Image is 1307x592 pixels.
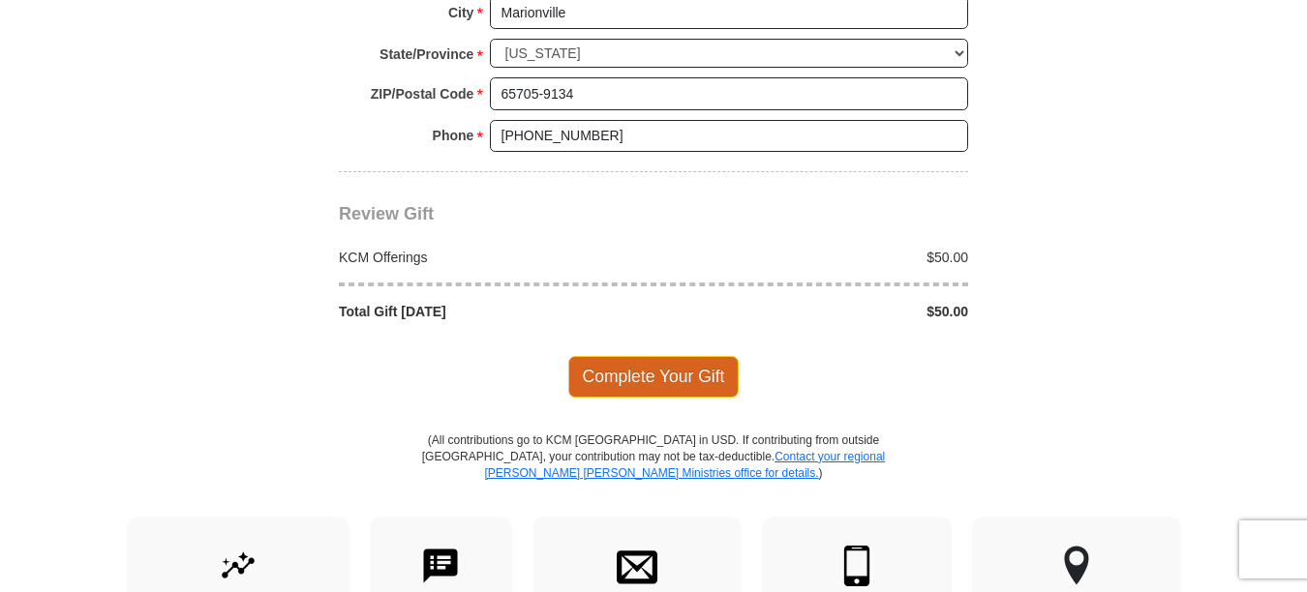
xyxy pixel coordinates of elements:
[421,432,886,517] p: (All contributions go to KCM [GEOGRAPHIC_DATA] in USD. If contributing from outside [GEOGRAPHIC_D...
[484,450,885,480] a: Contact your regional [PERSON_NAME] [PERSON_NAME] Ministries office for details.
[836,546,877,586] img: mobile.svg
[218,546,258,586] img: give-by-stock.svg
[339,204,434,223] span: Review Gift
[329,248,654,267] div: KCM Offerings
[329,302,654,321] div: Total Gift [DATE]
[653,248,979,267] div: $50.00
[568,356,740,397] span: Complete Your Gift
[617,546,657,586] img: envelope.svg
[653,302,979,321] div: $50.00
[420,546,461,586] img: text-to-give.svg
[380,41,473,68] strong: State/Province
[371,80,474,107] strong: ZIP/Postal Code
[433,122,474,149] strong: Phone
[1063,546,1090,586] img: other-region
